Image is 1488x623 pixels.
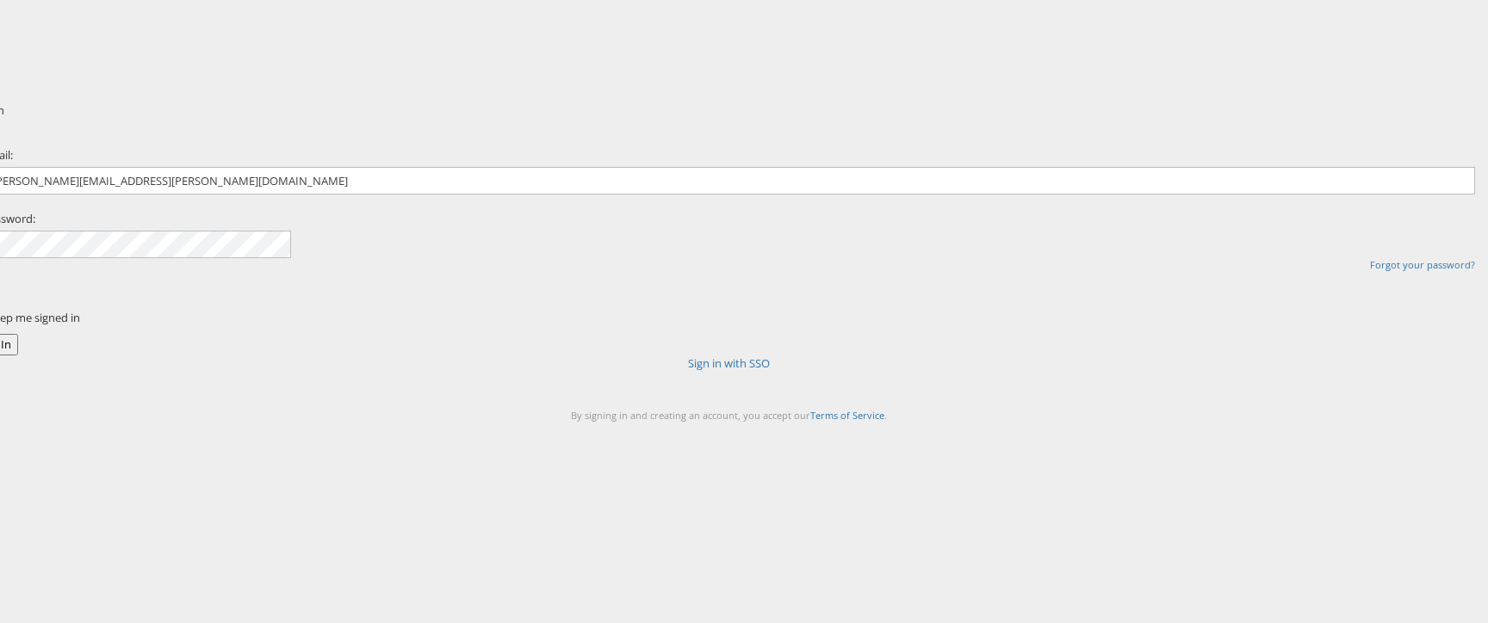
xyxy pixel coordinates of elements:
[1370,258,1475,271] a: Forgot your password?
[688,355,770,371] a: Sign in with SSO
[810,409,884,422] a: Terms of Service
